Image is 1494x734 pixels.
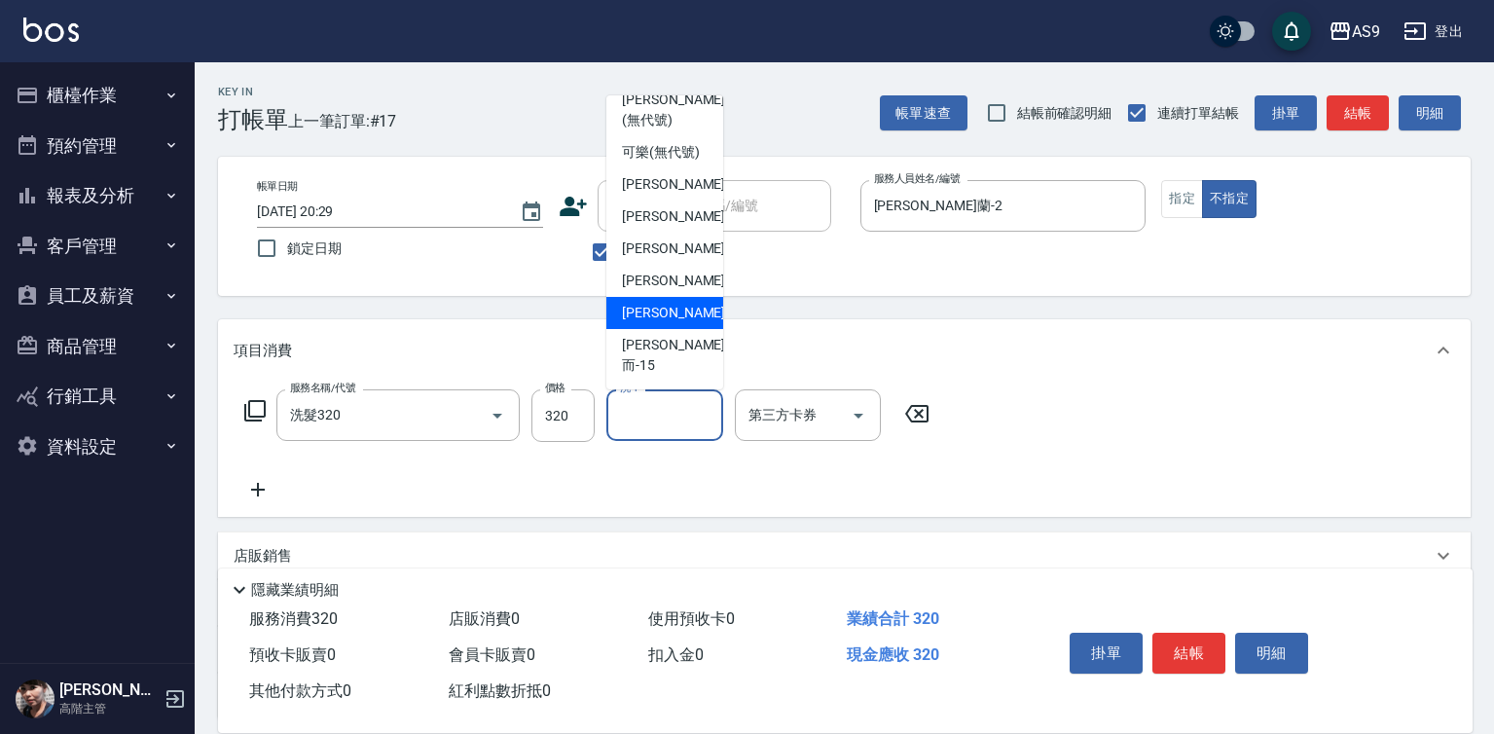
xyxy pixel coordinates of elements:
[449,645,535,664] span: 會員卡販賣 0
[8,271,187,321] button: 員工及薪資
[874,171,960,186] label: 服務人員姓名/編號
[1157,103,1239,124] span: 連續打單結帳
[1235,633,1308,674] button: 明細
[847,609,939,628] span: 業績合計 320
[59,680,159,700] h5: [PERSON_NAME]
[622,206,737,227] span: [PERSON_NAME] -7
[622,90,725,130] span: [PERSON_NAME] (無代號)
[8,121,187,171] button: 預約管理
[1152,633,1225,674] button: 結帳
[8,422,187,472] button: 資料設定
[8,321,187,372] button: 商品管理
[648,609,735,628] span: 使用預收卡 0
[1272,12,1311,51] button: save
[234,546,292,567] p: 店販銷售
[218,319,1471,382] div: 項目消費
[1352,19,1380,44] div: AS9
[251,580,339,601] p: 隱藏業績明細
[218,106,288,133] h3: 打帳單
[1017,103,1112,124] span: 結帳前確認明細
[508,189,555,236] button: Choose date, selected date is 2025-10-13
[622,174,737,195] span: [PERSON_NAME] -2
[1327,95,1389,131] button: 結帳
[449,681,551,700] span: 紅利點數折抵 0
[1202,180,1257,218] button: 不指定
[545,381,565,395] label: 價格
[622,335,725,376] span: [PERSON_NAME]而 -15
[8,170,187,221] button: 報表及分析
[1399,95,1461,131] button: 明細
[8,70,187,121] button: 櫃檯作業
[287,239,342,259] span: 鎖定日期
[847,645,939,664] span: 現金應收 320
[1321,12,1388,52] button: AS9
[1255,95,1317,131] button: 掛單
[880,95,967,131] button: 帳單速查
[290,381,355,395] label: 服務名稱/代號
[249,645,336,664] span: 預收卡販賣 0
[8,221,187,272] button: 客戶管理
[449,609,520,628] span: 店販消費 0
[1161,180,1203,218] button: 指定
[622,142,700,163] span: 可樂 (無代號)
[648,645,704,664] span: 扣入金 0
[482,400,513,431] button: Open
[257,179,298,194] label: 帳單日期
[249,609,338,628] span: 服務消費 320
[622,303,745,323] span: [PERSON_NAME] -13
[288,109,397,133] span: 上一筆訂單:#17
[59,700,159,717] p: 高階主管
[218,86,288,98] h2: Key In
[218,532,1471,579] div: 店販銷售
[16,679,55,718] img: Person
[843,400,874,431] button: Open
[234,341,292,361] p: 項目消費
[257,196,500,228] input: YYYY/MM/DD hh:mm
[249,681,351,700] span: 其他付款方式 0
[1396,14,1471,50] button: 登出
[622,271,745,291] span: [PERSON_NAME] -12
[23,18,79,42] img: Logo
[622,239,737,259] span: [PERSON_NAME] -9
[8,371,187,422] button: 行銷工具
[1070,633,1143,674] button: 掛單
